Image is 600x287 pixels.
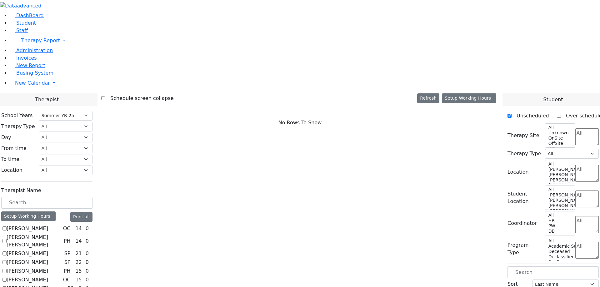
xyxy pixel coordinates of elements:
option: Declines [548,260,572,265]
option: Deceased [548,249,572,254]
label: Program Type [507,241,541,256]
label: [PERSON_NAME] [7,259,48,266]
div: SP [62,250,73,257]
input: Search [1,197,92,209]
option: All [548,161,572,167]
option: [PERSON_NAME] 3 [548,177,572,183]
div: 15 [74,267,83,275]
label: Location [507,168,529,176]
option: [PERSON_NAME] 3 [548,203,572,208]
label: Therapy Site [507,132,539,139]
option: Declassified [548,254,572,260]
option: DB [548,229,572,234]
label: Location [1,166,22,174]
option: All [548,238,572,244]
span: Student [543,96,563,103]
label: Student Location [507,190,541,205]
a: Busing System [10,70,53,76]
label: [PERSON_NAME] [7,250,48,257]
a: Staff [10,27,28,33]
div: 0 [84,267,90,275]
span: No Rows To Show [278,119,322,126]
option: [PERSON_NAME] 4 [548,198,572,203]
span: Therapist [35,96,58,103]
button: Setup Working Hours [442,93,496,103]
label: Schedule screen collapse [105,93,174,103]
div: 21 [74,250,83,257]
option: [PERSON_NAME] 2 [548,183,572,188]
input: Search [507,266,599,278]
option: PW [548,223,572,229]
span: Invoices [16,55,37,61]
label: Day [1,134,11,141]
textarea: Search [575,191,599,207]
div: 0 [84,237,90,245]
option: [PERSON_NAME] 5 [548,167,572,172]
textarea: Search [575,216,599,233]
div: SP [62,259,73,266]
option: All [548,213,572,218]
div: 0 [84,276,90,284]
button: Print all [70,212,92,222]
label: [PERSON_NAME] [7,225,48,232]
div: PH [61,267,73,275]
div: 15 [74,276,83,284]
option: All [548,125,572,130]
div: 14 [74,237,83,245]
div: OC [61,276,73,284]
option: OffSite [548,141,572,146]
option: Academic Support [548,244,572,249]
option: OnSite [548,136,572,141]
label: [PERSON_NAME] [7,267,48,275]
label: Therapy Type [1,123,35,130]
span: New Report [16,62,45,68]
option: [PERSON_NAME] 2 [548,208,572,214]
div: 0 [84,259,90,266]
a: Therapy Report [10,34,600,47]
option: All [548,187,572,192]
label: Therapist Name [1,187,41,194]
label: Therapy Type [507,150,541,157]
label: Coordinator [507,220,537,227]
div: 0 [84,225,90,232]
option: HR [548,218,572,223]
a: Administration [10,47,53,53]
a: New Calendar [10,77,600,89]
div: Setup Working Hours [1,211,56,221]
span: Administration [16,47,53,53]
option: WP [548,146,572,151]
button: Refresh [417,93,439,103]
a: New Report [10,62,45,68]
option: [PERSON_NAME] 5 [548,192,572,198]
label: [PERSON_NAME] [PERSON_NAME] [7,234,61,249]
label: [PERSON_NAME] [7,276,48,284]
a: DashBoard [10,12,44,18]
span: Busing System [16,70,53,76]
label: Unscheduled [512,111,549,121]
span: DashBoard [16,12,44,18]
div: 14 [74,225,83,232]
option: AH [548,234,572,239]
div: PH [61,237,73,245]
textarea: Search [575,165,599,182]
textarea: Search [575,128,599,145]
div: OC [61,225,73,232]
option: [PERSON_NAME] 4 [548,172,572,177]
div: 22 [74,259,83,266]
a: Student [10,20,36,26]
a: Invoices [10,55,37,61]
label: From time [1,145,27,152]
option: Unknown [548,130,572,136]
span: Staff [16,27,28,33]
span: Student [16,20,36,26]
span: New Calendar [15,80,50,86]
textarea: Search [575,242,599,259]
label: To time [1,156,19,163]
div: 0 [84,250,90,257]
label: School Years [1,112,32,119]
span: Therapy Report [21,37,60,43]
